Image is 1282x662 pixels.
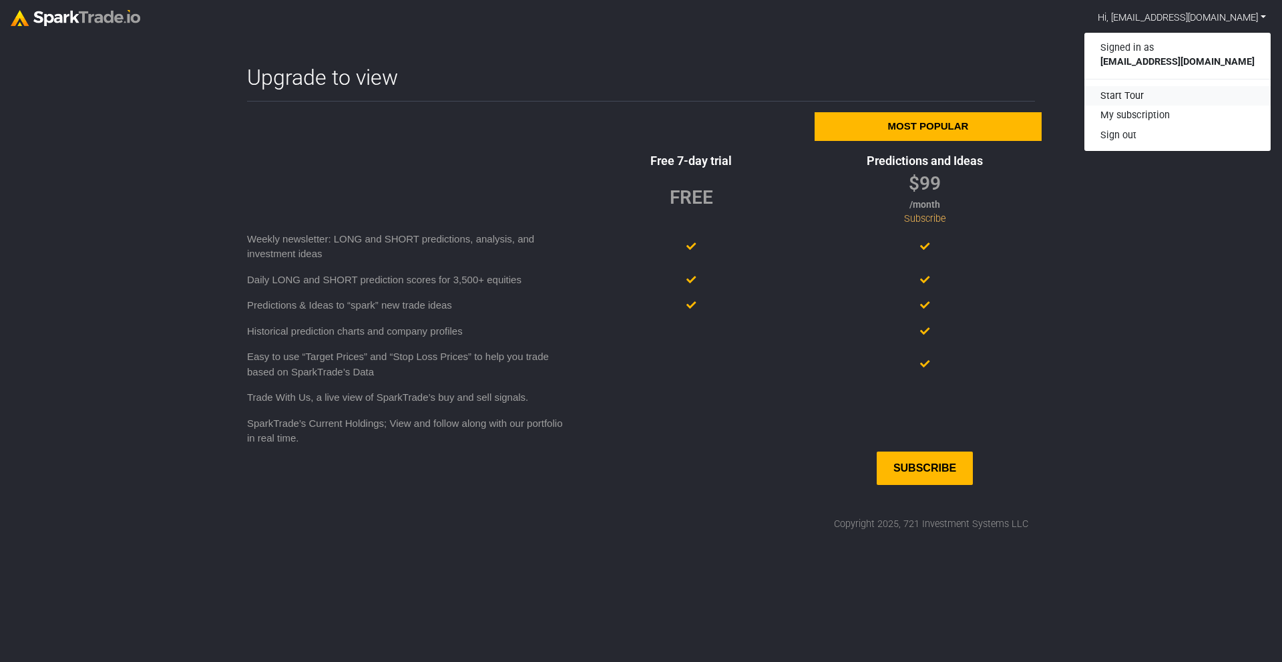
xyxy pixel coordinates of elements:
[909,198,940,212] div: /month
[1084,86,1271,106] div: Start Tour
[888,119,969,134] div: Most popular
[1092,5,1271,31] a: Hi, [EMAIL_ADDRESS][DOMAIN_NAME]
[877,452,973,485] a: Subscribe
[240,298,574,313] div: Predictions & Ideas to “spark” new trade ideas
[240,273,574,288] div: Daily LONG and SHORT prediction scores for 3,500+ equities
[909,170,941,198] div: $99
[1084,106,1271,126] a: My subscription
[574,152,808,170] div: Free 7-day trial
[808,152,1042,170] div: Predictions and Ideas
[240,390,574,405] div: Trade With Us, a live view of SparkTrade’s buy and sell signals.
[240,416,574,446] div: SparkTrade’s Current Holdings; View and follow along with our portfolio in real time.
[240,324,574,339] div: Historical prediction charts and company profiles
[1084,32,1271,152] div: Hi, [EMAIL_ADDRESS][DOMAIN_NAME]
[240,232,574,262] div: Weekly newsletter: LONG and SHORT predictions, analysis, and investment ideas
[1084,126,1271,146] button: Sign out
[11,10,140,26] img: sparktrade.png
[247,65,398,90] h2: Upgrade to view
[240,349,574,379] div: Easy to use “Target Prices” and “Stop Loss Prices” to help you trade based on SparkTrade’s Data
[1084,38,1271,72] div: Signed in as
[1100,56,1255,67] b: [EMAIL_ADDRESS][DOMAIN_NAME]
[834,517,1028,532] div: Copyright 2025, 721 Investment Systems LLC
[904,213,945,224] a: Subscribe
[670,184,713,212] div: FREE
